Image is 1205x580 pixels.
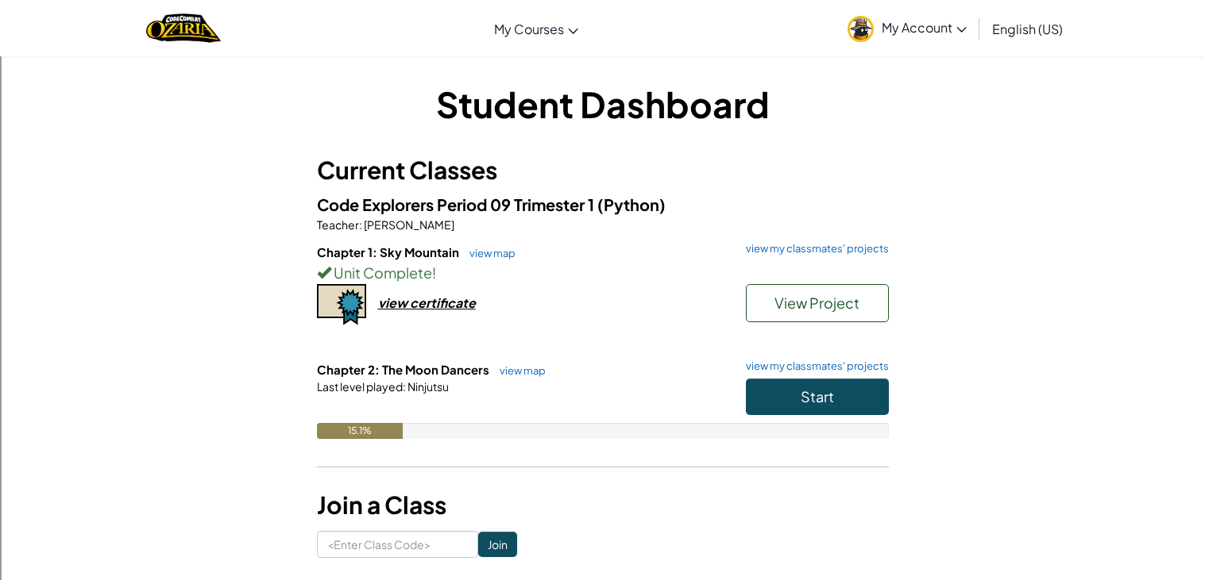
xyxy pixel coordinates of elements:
div: Move To ... [6,35,1199,49]
div: Move To ... [6,106,1199,121]
a: Ozaria by CodeCombat logo [146,12,220,44]
div: Sign out [6,78,1199,92]
div: Rename [6,92,1199,106]
span: My Courses [494,21,564,37]
div: Sort New > Old [6,21,1199,35]
div: Sort A > Z [6,6,1199,21]
a: My Account [840,3,975,53]
div: Options [6,63,1199,78]
img: avatar [848,16,874,42]
a: My Courses [486,7,586,50]
div: Delete [6,49,1199,63]
span: My Account [882,19,967,36]
a: English (US) [984,7,1071,50]
img: Home [146,12,220,44]
span: English (US) [992,21,1063,37]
